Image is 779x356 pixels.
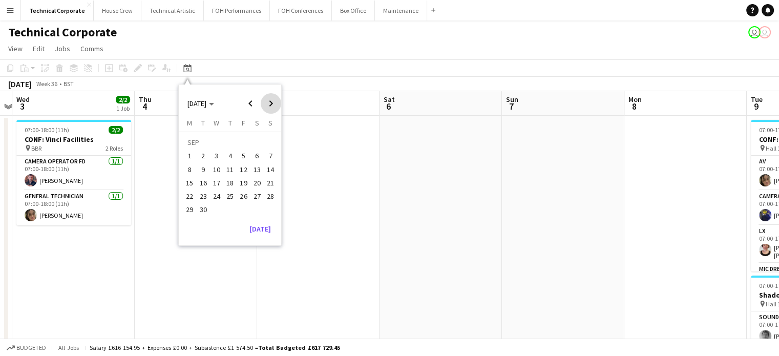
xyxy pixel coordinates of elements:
[15,100,30,112] span: 3
[184,177,196,189] span: 15
[197,190,209,202] span: 23
[141,1,204,20] button: Technical Artistic
[16,135,131,144] h3: CONF: Vinci Facilities
[56,344,81,351] span: All jobs
[210,149,223,162] button: 03-09-2025
[261,93,281,114] button: Next month
[382,100,395,112] span: 6
[196,163,209,176] button: 09-09-2025
[197,163,209,176] span: 9
[196,149,209,162] button: 02-09-2025
[187,118,192,128] span: M
[5,342,48,353] button: Budgeted
[183,176,196,190] button: 15-09-2025
[237,149,250,162] button: 05-09-2025
[251,163,263,176] span: 13
[196,190,209,203] button: 23-09-2025
[240,93,261,114] button: Previous month
[16,191,131,225] app-card-role: General Technician1/107:00-18:00 (11h)[PERSON_NAME]
[759,26,771,38] app-user-avatar: Liveforce Admin
[116,104,130,112] div: 1 Job
[628,95,642,104] span: Mon
[264,190,277,202] span: 28
[250,149,264,162] button: 06-09-2025
[197,204,209,216] span: 30
[16,120,131,225] div: 07:00-18:00 (11h)2/2CONF: Vinci Facilities BBR2 RolesCamera Operator FD1/107:00-18:00 (11h)[PERSO...
[16,156,131,191] app-card-role: Camera Operator FD1/107:00-18:00 (11h)[PERSON_NAME]
[210,176,223,190] button: 17-09-2025
[224,163,236,176] span: 11
[204,1,270,20] button: FOH Performances
[255,118,259,128] span: S
[8,25,117,40] h1: Technical Corporate
[197,150,209,162] span: 2
[238,163,250,176] span: 12
[751,95,763,104] span: Tue
[264,176,277,190] button: 21-09-2025
[224,150,236,162] span: 4
[139,95,152,104] span: Thu
[8,79,32,89] div: [DATE]
[228,118,232,128] span: T
[109,126,123,134] span: 2/2
[31,144,41,152] span: BBR
[237,163,250,176] button: 12-09-2025
[242,118,245,128] span: F
[270,1,332,20] button: FOH Conferences
[237,190,250,203] button: 26-09-2025
[29,42,49,55] a: Edit
[184,204,196,216] span: 29
[237,176,250,190] button: 19-09-2025
[25,126,69,134] span: 07:00-18:00 (11h)
[748,26,761,38] app-user-avatar: Liveforce Admin
[34,80,59,88] span: Week 36
[210,190,223,202] span: 24
[4,42,27,55] a: View
[264,150,277,162] span: 7
[210,163,223,176] button: 10-09-2025
[264,163,277,176] button: 14-09-2025
[183,136,277,149] td: SEP
[224,177,236,189] span: 18
[749,100,763,112] span: 9
[258,344,340,351] span: Total Budgeted £617 729.45
[504,100,518,112] span: 7
[94,1,141,20] button: House Crew
[116,96,130,103] span: 2/2
[184,163,196,176] span: 8
[106,144,123,152] span: 2 Roles
[223,176,237,190] button: 18-09-2025
[250,163,264,176] button: 13-09-2025
[90,344,340,351] div: Salary £616 154.95 + Expenses £0.00 + Subsistence £1 574.50 =
[264,177,277,189] span: 21
[251,177,263,189] span: 20
[384,95,395,104] span: Sat
[210,150,223,162] span: 3
[33,44,45,53] span: Edit
[264,190,277,203] button: 28-09-2025
[183,94,218,113] button: Choose month and year
[251,150,263,162] span: 6
[223,163,237,176] button: 11-09-2025
[224,190,236,202] span: 25
[264,163,277,176] span: 14
[506,95,518,104] span: Sun
[184,150,196,162] span: 1
[137,100,152,112] span: 4
[250,176,264,190] button: 20-09-2025
[16,344,46,351] span: Budgeted
[16,95,30,104] span: Wed
[250,190,264,203] button: 27-09-2025
[375,1,427,20] button: Maintenance
[251,190,263,202] span: 27
[196,203,209,216] button: 30-09-2025
[183,190,196,203] button: 22-09-2025
[184,190,196,202] span: 22
[55,44,70,53] span: Jobs
[210,163,223,176] span: 10
[245,221,275,237] button: [DATE]
[201,118,205,128] span: T
[21,1,94,20] button: Technical Corporate
[238,190,250,202] span: 26
[197,177,209,189] span: 16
